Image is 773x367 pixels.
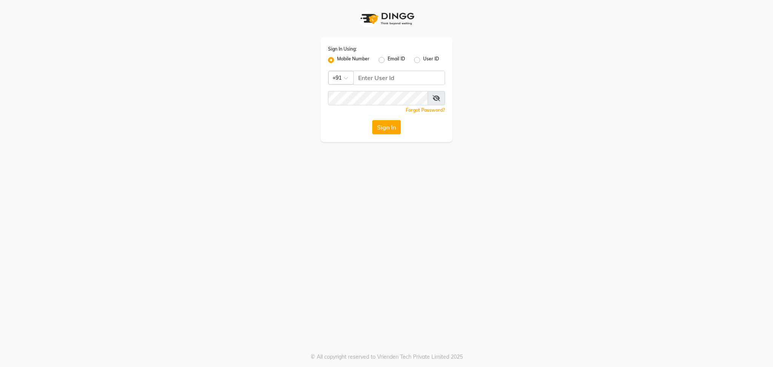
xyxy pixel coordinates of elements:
label: User ID [423,56,439,65]
a: Forgot Password? [406,107,445,113]
label: Sign In Using: [328,46,357,52]
button: Sign In [372,120,401,134]
label: Mobile Number [337,56,370,65]
label: Email ID [388,56,405,65]
input: Username [353,71,445,85]
img: logo1.svg [356,8,417,30]
input: Username [328,91,428,105]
